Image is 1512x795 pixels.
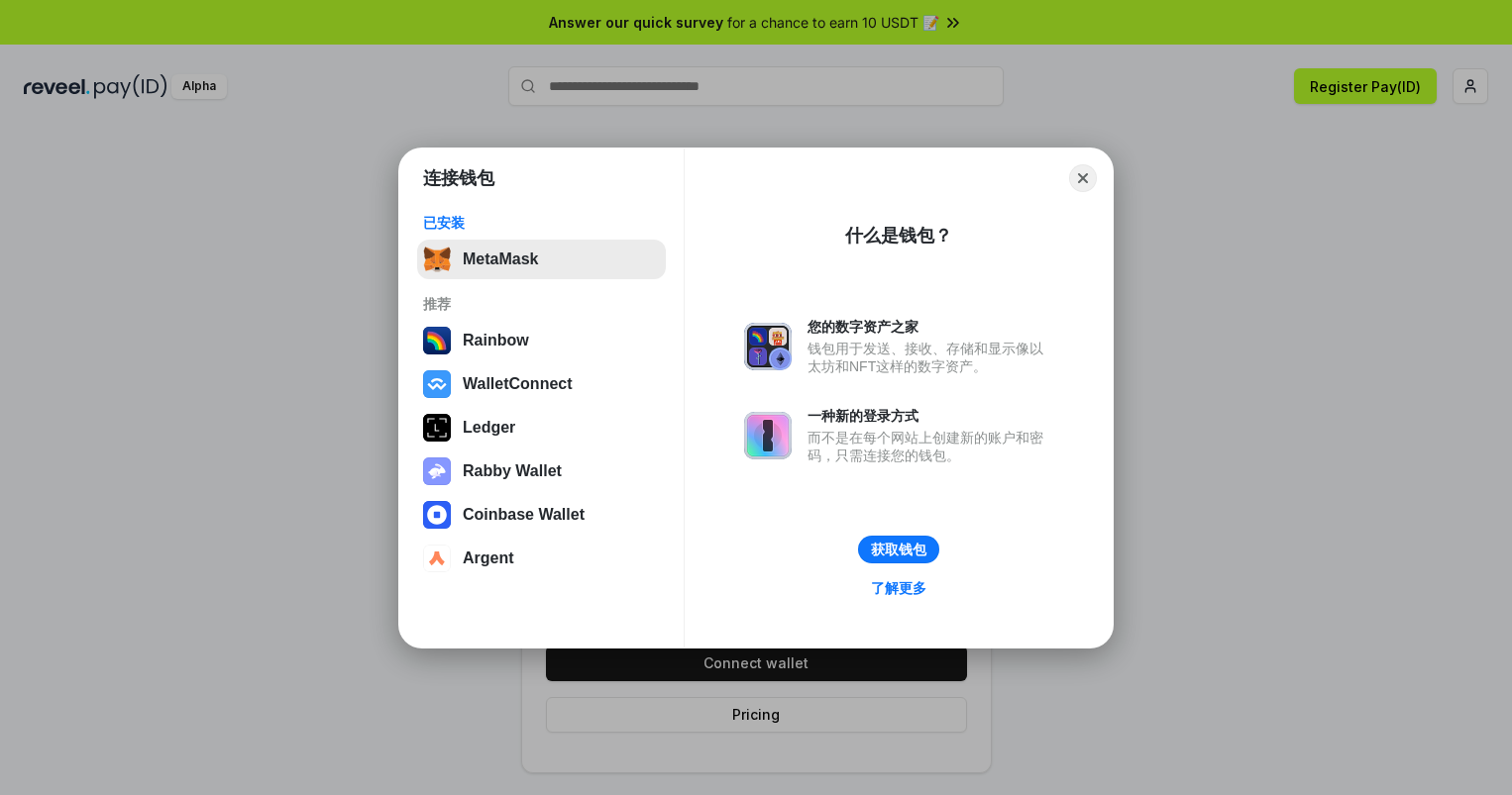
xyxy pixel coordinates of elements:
img: svg+xml,%3Csvg%20xmlns%3D%22http%3A%2F%2Fwww.w3.org%2F2000%2Fsvg%22%20fill%3D%22none%22%20viewBox... [744,412,792,459]
div: Rainbow [463,332,529,349]
div: MetaMask [463,250,538,268]
img: svg+xml,%3Csvg%20xmlns%3D%22http%3A%2F%2Fwww.w3.org%2F2000%2Fsvg%22%20width%3D%2228%22%20height%3... [423,414,451,442]
a: 了解更多 [859,575,938,601]
div: Argent [463,549,514,567]
div: 一种新的登录方式 [808,407,1053,425]
h1: 连接钱包 [423,166,494,190]
div: Ledger [463,419,515,437]
img: svg+xml,%3Csvg%20width%3D%22120%22%20height%3D%22120%22%20viewBox%3D%220%200%20120%20120%22%20fil... [423,327,451,354]
div: 什么是钱包？ [845,224,952,248]
button: Ledger [417,408,666,447]
img: svg+xml,%3Csvg%20width%3D%2228%22%20height%3D%2228%22%20viewBox%3D%220%200%2028%2028%22%20fill%3D... [423,370,451,398]
img: svg+xml,%3Csvg%20fill%3D%22none%22%20height%3D%2233%22%20viewBox%3D%220%200%2035%2033%22%20width%... [423,246,451,273]
button: Coinbase Wallet [417,495,666,535]
button: Close [1069,164,1097,192]
img: svg+xml,%3Csvg%20xmlns%3D%22http%3A%2F%2Fwww.w3.org%2F2000%2Fsvg%22%20fill%3D%22none%22%20viewBox... [744,323,792,370]
div: 您的数字资产之家 [808,318,1053,336]
button: Rainbow [417,321,666,360]
img: svg+xml,%3Csvg%20xmlns%3D%22http%3A%2F%2Fwww.w3.org%2F2000%2Fsvg%22%20fill%3D%22none%22%20viewBox... [423,457,451,485]
button: 获取钱包 [858,536,939,563]
div: 推荐 [423,295,660,313]
div: Rabby Wallet [463,462,562,480]
img: svg+xml,%3Csvg%20width%3D%2228%22%20height%3D%2228%22%20viewBox%3D%220%200%2028%2028%22%20fill%3D... [423,545,451,572]
div: 钱包用于发送、接收、存储和显示像以太坊和NFT这样的数字资产。 [808,340,1053,375]
div: WalletConnect [463,375,573,393]
div: 了解更多 [871,579,926,597]
button: Rabby Wallet [417,451,666,491]
div: 而不是在每个网站上创建新的账户和密码，只需连接您的钱包。 [808,429,1053,464]
div: 获取钱包 [871,541,926,558]
button: Argent [417,539,666,578]
button: MetaMask [417,240,666,279]
button: WalletConnect [417,364,666,404]
div: Coinbase Wallet [463,506,585,524]
div: 已安装 [423,214,660,232]
img: svg+xml,%3Csvg%20width%3D%2228%22%20height%3D%2228%22%20viewBox%3D%220%200%2028%2028%22%20fill%3D... [423,501,451,529]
